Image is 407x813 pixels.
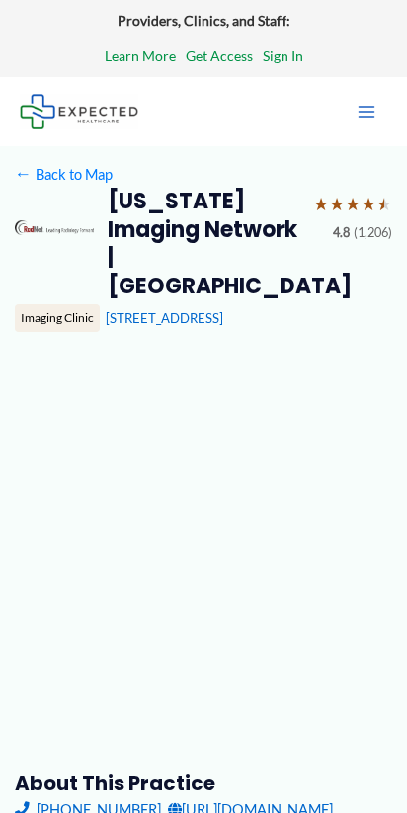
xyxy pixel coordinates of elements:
a: ←Back to Map [15,161,113,188]
div: Imaging Clinic [15,304,100,332]
span: ★ [376,188,392,221]
a: Learn More [105,43,176,69]
a: Sign In [263,43,303,69]
a: [STREET_ADDRESS] [106,310,223,326]
h3: About this practice [15,771,393,796]
img: Expected Healthcare Logo - side, dark font, small [20,94,138,128]
button: Main menu toggle [346,91,387,132]
span: ← [15,165,33,183]
strong: Providers, Clinics, and Staff: [118,12,290,29]
span: 4.8 [333,221,350,245]
span: ★ [329,188,345,221]
span: (1,206) [354,221,392,245]
a: Get Access [186,43,253,69]
span: ★ [361,188,376,221]
h2: [US_STATE] Imaging Network | [GEOGRAPHIC_DATA] [108,188,299,300]
span: ★ [345,188,361,221]
span: ★ [313,188,329,221]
